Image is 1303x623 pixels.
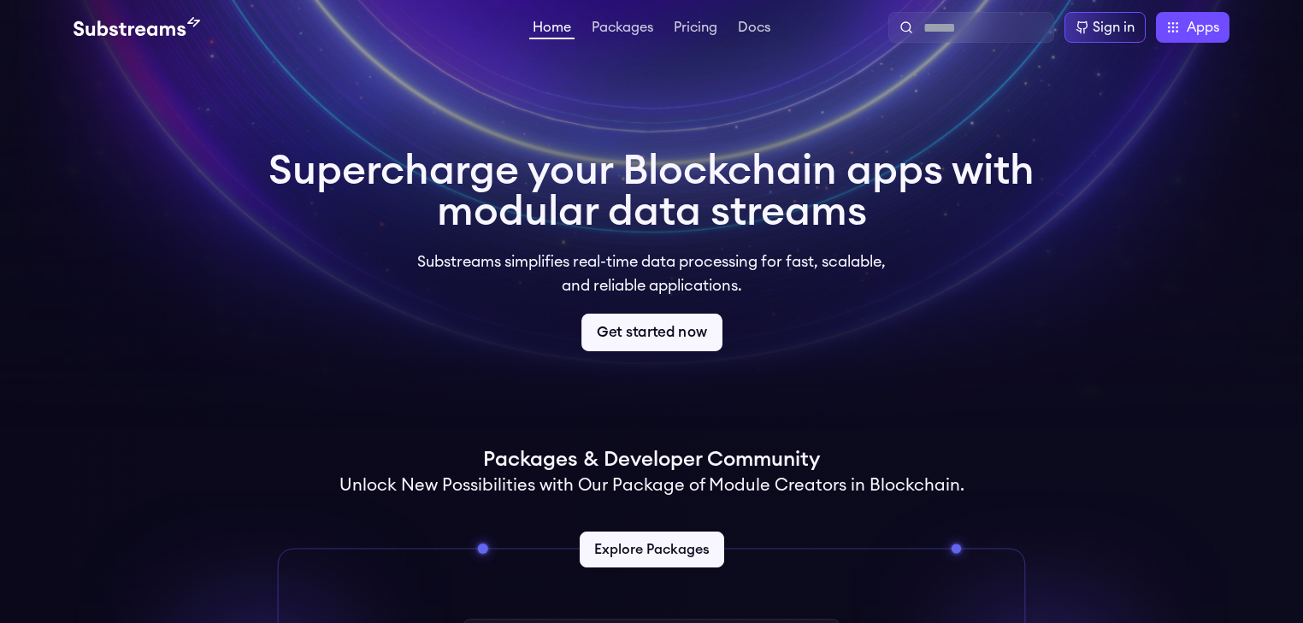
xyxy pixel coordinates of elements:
[483,446,820,473] h1: Packages & Developer Community
[580,532,724,567] a: Explore Packages
[670,21,721,38] a: Pricing
[405,250,898,297] p: Substreams simplifies real-time data processing for fast, scalable, and reliable applications.
[1093,17,1135,38] div: Sign in
[74,17,200,38] img: Substream's logo
[581,314,722,351] a: Get started now
[529,21,575,39] a: Home
[734,21,774,38] a: Docs
[588,21,657,38] a: Packages
[268,150,1035,232] h1: Supercharge your Blockchain apps with modular data streams
[1187,17,1219,38] span: Apps
[339,473,964,497] h2: Unlock New Possibilities with Our Package of Module Creators in Blockchain.
[1064,12,1146,43] a: Sign in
